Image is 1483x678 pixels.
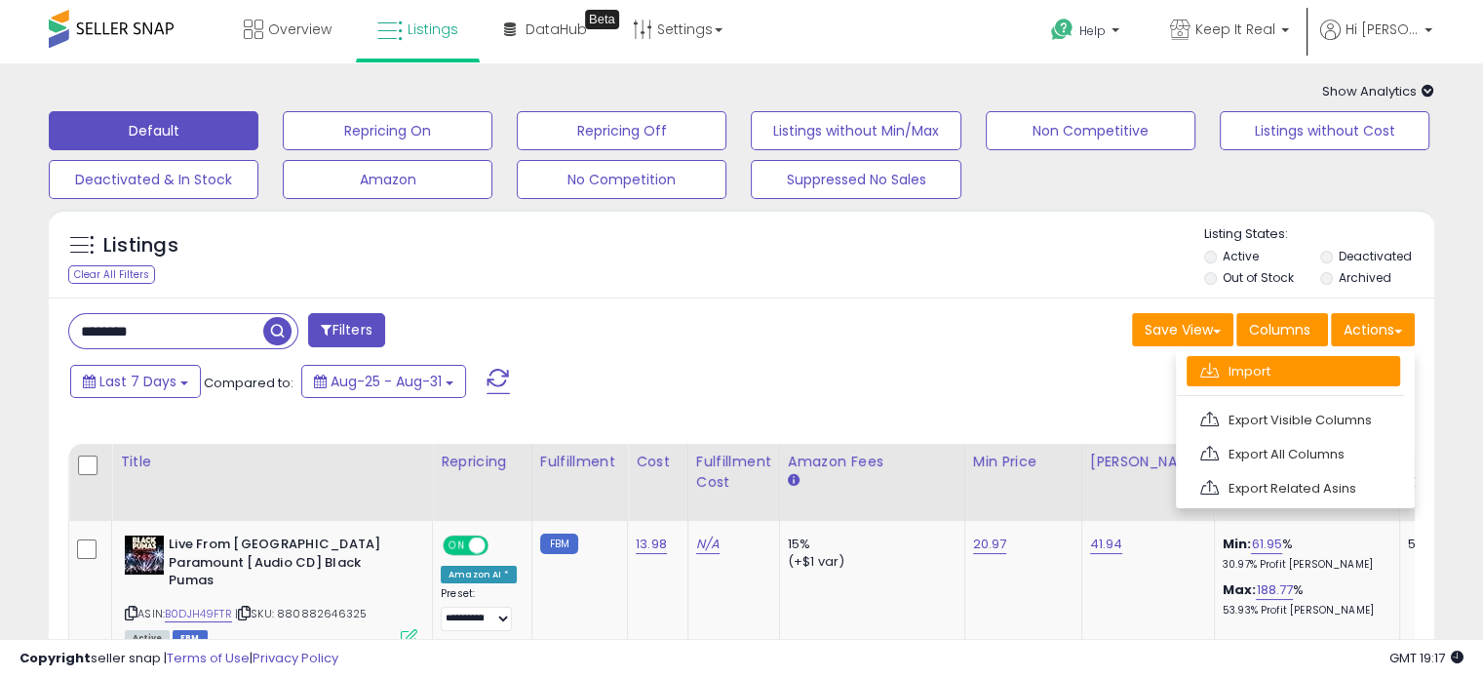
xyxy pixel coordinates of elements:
a: N/A [696,535,720,554]
span: Columns [1249,320,1310,339]
i: Get Help [1050,18,1074,42]
button: Listings without Min/Max [751,111,960,150]
div: Title [120,452,424,472]
span: Overview [268,20,332,39]
div: Repricing [441,452,524,472]
a: 20.97 [973,535,1007,554]
button: Default [49,111,258,150]
a: B0DJH49FTR [165,606,232,622]
div: seller snap | | [20,650,338,668]
b: Max: [1223,580,1257,599]
label: Active [1223,248,1259,264]
button: Aug-25 - Aug-31 [301,365,466,398]
label: Archived [1338,269,1390,286]
span: All listings currently available for purchase on Amazon [125,630,170,647]
div: Amazon AI * [441,566,517,583]
p: 30.97% Profit [PERSON_NAME] [1223,558,1385,572]
span: Show Analytics [1322,82,1434,100]
a: Export Visible Columns [1187,405,1400,435]
div: Cost [636,452,680,472]
div: % [1223,581,1385,618]
div: % [1223,536,1385,572]
div: Min Price [973,452,1073,472]
p: Listing States: [1204,225,1434,244]
div: Tooltip anchor [585,10,619,29]
button: Listings without Cost [1220,111,1429,150]
div: 5 [1408,536,1468,553]
span: 2025-09-8 19:17 GMT [1389,649,1463,667]
a: Import [1187,356,1400,386]
span: Listings [408,20,458,39]
a: Export All Columns [1187,439,1400,469]
span: | SKU: 880882646325 [235,606,367,621]
span: FBM [173,630,208,647]
button: Filters [308,313,384,347]
small: Amazon Fees. [788,472,800,490]
b: Live From [GEOGRAPHIC_DATA] Paramount [Audio CD] Black Pumas [169,536,406,595]
a: Hi [PERSON_NAME] [1320,20,1432,63]
a: Privacy Policy [253,649,338,667]
span: Help [1079,22,1106,39]
a: Help [1035,3,1139,63]
div: 15% [788,536,950,553]
span: Last 7 Days [99,372,176,391]
div: [PERSON_NAME] [1090,452,1206,472]
button: Amazon [283,160,492,199]
small: FBM [540,534,578,554]
a: 61.95 [1251,535,1282,554]
strong: Copyright [20,649,91,667]
div: Fulfillment [540,452,619,472]
button: Columns [1236,313,1328,346]
button: Repricing On [283,111,492,150]
a: Terms of Use [167,649,250,667]
button: Non Competitive [986,111,1195,150]
a: 13.98 [636,535,667,554]
button: Suppressed No Sales [751,160,960,199]
span: Keep It Real [1195,20,1275,39]
b: Min: [1223,535,1252,553]
button: Last 7 Days [70,365,201,398]
span: ON [445,538,469,554]
span: Aug-25 - Aug-31 [331,372,442,391]
button: Actions [1331,313,1415,346]
span: OFF [486,538,517,554]
span: Compared to: [204,374,293,392]
div: Preset: [441,587,517,631]
button: Save View [1132,313,1233,346]
div: Amazon Fees [788,452,956,472]
a: 41.94 [1090,535,1123,554]
label: Out of Stock [1223,269,1294,286]
button: No Competition [517,160,726,199]
th: The percentage added to the cost of goods (COGS) that forms the calculator for Min & Max prices. [1214,444,1399,521]
div: (+$1 var) [788,553,950,571]
button: Repricing Off [517,111,726,150]
h5: Listings [103,232,178,259]
div: Clear All Filters [68,265,155,284]
label: Deactivated [1338,248,1411,264]
p: 53.93% Profit [PERSON_NAME] [1223,604,1385,618]
img: 51B-eNcuHOL._SL40_.jpg [125,536,164,575]
span: Hi [PERSON_NAME] [1346,20,1419,39]
a: Export Related Asins [1187,473,1400,503]
a: 188.77 [1256,580,1293,600]
span: DataHub [526,20,587,39]
div: Fulfillment Cost [696,452,771,493]
button: Deactivated & In Stock [49,160,258,199]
